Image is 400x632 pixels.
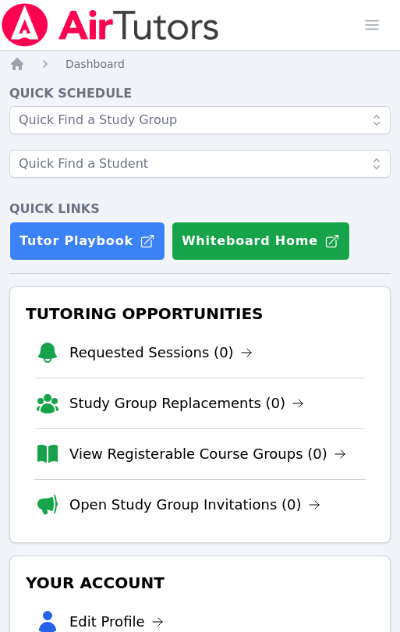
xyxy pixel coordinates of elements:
nav: Breadcrumb [9,56,391,72]
span: Dashboard [65,58,125,70]
input: Quick Find a Student [9,150,391,178]
h3: Your Account [23,569,377,597]
a: Dashboard [65,56,125,72]
a: View Registerable Course Groups (0) [69,443,346,465]
a: Tutor Playbook [9,222,165,261]
button: Whiteboard Home [172,222,350,261]
h4: Quick Schedule [9,84,391,103]
a: Study Group Replacements (0) [69,392,304,414]
a: Open Study Group Invitations (0) [69,494,320,516]
a: Requested Sessions (0) [69,342,253,364]
h3: Tutoring Opportunities [23,300,377,328]
input: Quick Find a Study Group [9,106,391,134]
h4: Quick Links [9,200,391,218]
